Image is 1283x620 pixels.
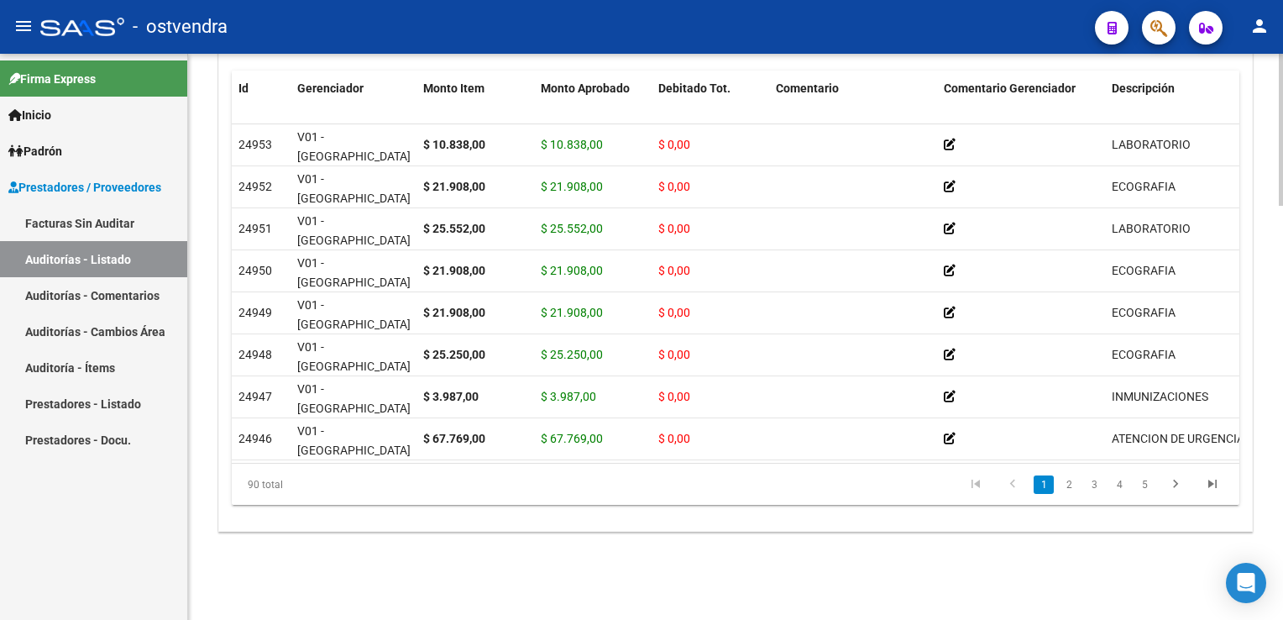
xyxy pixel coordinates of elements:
[423,180,485,193] strong: $ 21.908,00
[541,81,630,95] span: Monto Aprobado
[1112,264,1176,277] span: ECOGRAFIA
[238,264,272,277] span: 24950
[658,432,690,445] span: $ 0,00
[232,71,291,144] datatable-header-cell: Id
[1226,563,1266,603] div: Open Intercom Messenger
[238,432,272,445] span: 24946
[297,340,411,373] span: V01 - [GEOGRAPHIC_DATA]
[658,180,690,193] span: $ 0,00
[541,432,603,445] span: $ 67.769,00
[423,264,485,277] strong: $ 21.908,00
[1112,348,1176,361] span: ECOGRAFIA
[960,476,992,494] a: go to first page
[541,390,596,403] span: $ 3.987,00
[1112,432,1251,445] span: ATENCION DE URGENCIAS
[297,172,411,205] span: V01 - [GEOGRAPHIC_DATA]
[423,306,485,319] strong: $ 21.908,00
[1249,16,1270,36] mat-icon: person
[1112,138,1191,151] span: LABORATORIO
[769,71,937,144] datatable-header-cell: Comentario
[534,71,652,144] datatable-header-cell: Monto Aprobado
[1056,470,1081,499] li: page 2
[1084,476,1104,494] a: 3
[1112,180,1176,193] span: ECOGRAFIA
[297,298,411,331] span: V01 - [GEOGRAPHIC_DATA]
[423,348,485,361] strong: $ 25.250,00
[238,306,272,319] span: 24949
[297,256,411,289] span: V01 - [GEOGRAPHIC_DATA]
[297,81,364,95] span: Gerenciador
[1134,476,1155,494] a: 5
[423,81,484,95] span: Monto Item
[658,138,690,151] span: $ 0,00
[416,71,534,144] datatable-header-cell: Monto Item
[944,81,1076,95] span: Comentario Gerenciador
[1107,470,1132,499] li: page 4
[133,8,228,45] span: - ostvendra
[1034,476,1054,494] a: 1
[658,390,690,403] span: $ 0,00
[1081,470,1107,499] li: page 3
[423,222,485,235] strong: $ 25.552,00
[232,464,431,506] div: 90 total
[238,180,272,193] span: 24952
[238,348,272,361] span: 24948
[297,382,411,415] span: V01 - [GEOGRAPHIC_DATA]
[1197,476,1228,494] a: go to last page
[1160,476,1191,494] a: go to next page
[541,306,603,319] span: $ 21.908,00
[8,178,161,197] span: Prestadores / Proveedores
[1105,71,1273,144] datatable-header-cell: Descripción
[8,142,62,160] span: Padrón
[238,138,272,151] span: 24953
[1112,81,1175,95] span: Descripción
[776,81,839,95] span: Comentario
[658,81,731,95] span: Debitado Tot.
[658,264,690,277] span: $ 0,00
[997,476,1029,494] a: go to previous page
[13,16,34,36] mat-icon: menu
[541,222,603,235] span: $ 25.552,00
[1031,470,1056,499] li: page 1
[8,70,96,88] span: Firma Express
[291,71,416,144] datatable-header-cell: Gerenciador
[1112,306,1176,319] span: ECOGRAFIA
[1109,476,1129,494] a: 4
[1112,390,1208,403] span: INMUNIZACIONES
[238,390,272,403] span: 24947
[8,106,51,124] span: Inicio
[658,222,690,235] span: $ 0,00
[541,180,603,193] span: $ 21.908,00
[423,390,479,403] strong: $ 3.987,00
[937,71,1105,144] datatable-header-cell: Comentario Gerenciador
[658,306,690,319] span: $ 0,00
[1132,470,1157,499] li: page 5
[238,222,272,235] span: 24951
[297,130,411,163] span: V01 - [GEOGRAPHIC_DATA]
[297,214,411,247] span: V01 - [GEOGRAPHIC_DATA]
[423,138,485,151] strong: $ 10.838,00
[423,432,485,445] strong: $ 67.769,00
[297,424,411,457] span: V01 - [GEOGRAPHIC_DATA]
[1059,476,1079,494] a: 2
[238,81,249,95] span: Id
[1112,222,1191,235] span: LABORATORIO
[652,71,769,144] datatable-header-cell: Debitado Tot.
[658,348,690,361] span: $ 0,00
[541,138,603,151] span: $ 10.838,00
[541,264,603,277] span: $ 21.908,00
[541,348,603,361] span: $ 25.250,00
